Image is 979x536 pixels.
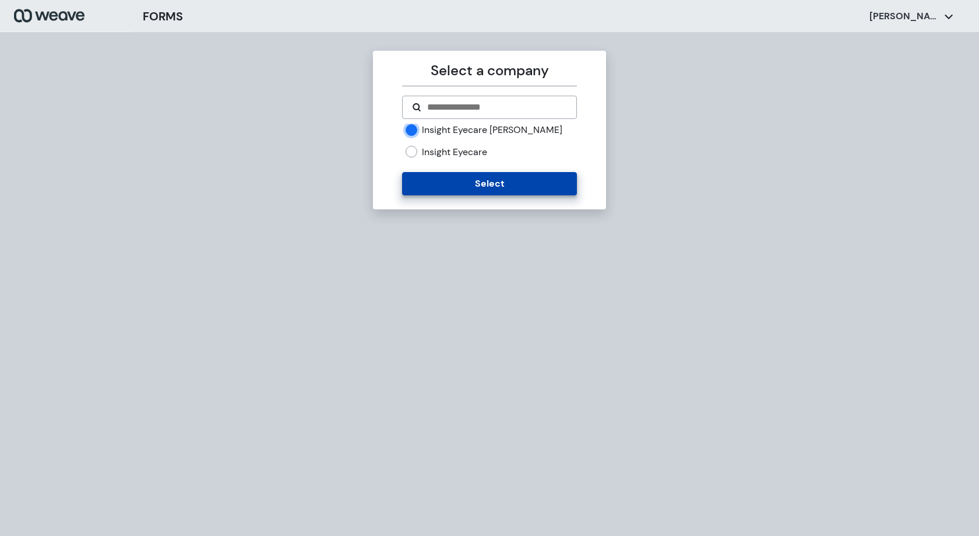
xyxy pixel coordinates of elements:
h3: FORMS [143,8,183,25]
p: [PERSON_NAME] [869,10,939,23]
button: Select [402,172,576,195]
label: Insight Eyecare [PERSON_NAME] [422,124,562,136]
label: Insight Eyecare [422,146,487,159]
p: Select a company [402,60,576,81]
input: Search [426,100,566,114]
